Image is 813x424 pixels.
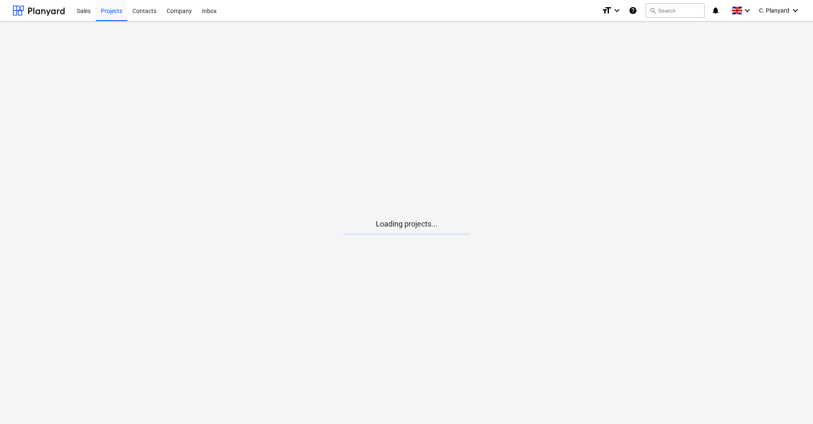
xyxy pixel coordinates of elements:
i: Knowledge base [629,5,637,16]
i: format_size [602,5,612,16]
i: keyboard_arrow_down [612,5,622,16]
p: Loading projects... [343,219,470,229]
span: search [649,7,656,14]
i: keyboard_arrow_down [742,5,752,16]
i: notifications [711,5,720,16]
button: Search [646,3,705,18]
span: C. Planyard [759,7,789,14]
i: keyboard_arrow_down [790,5,800,16]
